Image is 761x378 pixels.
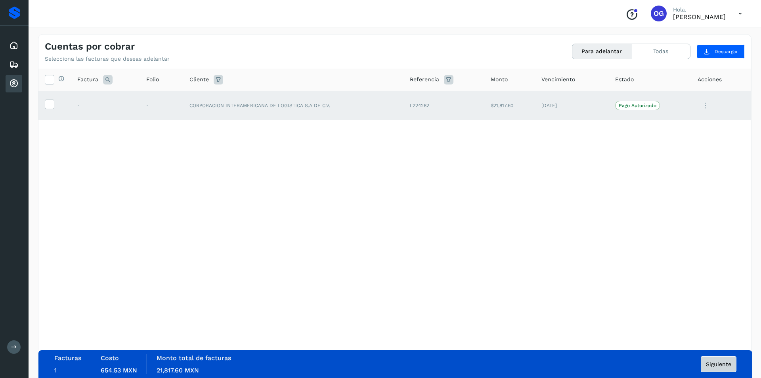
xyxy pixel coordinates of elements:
span: Siguiente [706,361,731,367]
span: Estado [615,75,634,84]
td: L224282 [403,91,484,120]
p: OSCAR GUZMAN LOPEZ [673,13,726,21]
td: - [71,91,140,120]
span: Referencia [410,75,439,84]
span: Acciones [698,75,722,84]
h4: Cuentas por cobrar [45,41,135,52]
p: Selecciona las facturas que deseas adelantar [45,56,170,62]
p: Hola, [673,6,726,13]
td: [DATE] [535,91,608,120]
button: Descargar [697,44,745,59]
div: Embarques [6,56,22,73]
button: Todas [631,44,690,59]
p: Pago Autorizado [619,103,656,108]
label: Monto total de facturas [157,354,231,362]
span: 654.53 MXN [101,366,137,374]
label: Facturas [54,354,81,362]
span: Descargar [715,48,738,55]
span: Factura [77,75,98,84]
div: Cuentas por cobrar [6,75,22,92]
span: Monto [491,75,508,84]
span: Vencimiento [541,75,575,84]
span: Cliente [189,75,209,84]
span: 1 [54,366,57,374]
span: 21,817.60 MXN [157,366,199,374]
td: $21,817.60 [484,91,535,120]
label: Costo [101,354,119,362]
button: Siguiente [701,356,736,372]
button: Para adelantar [572,44,631,59]
td: - [140,91,183,120]
div: Inicio [6,37,22,54]
span: Folio [146,75,159,84]
td: CORPORACION INTERAMERICANA DE LOGISTICA S.A DE C.V. [183,91,403,120]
